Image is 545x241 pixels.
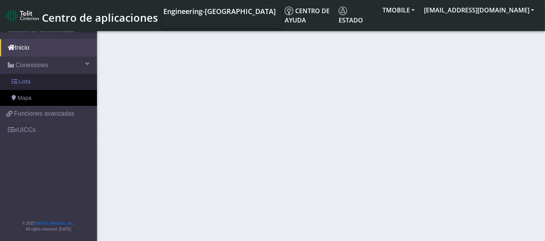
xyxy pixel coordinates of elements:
[163,3,275,19] a: Tu instancia actual de la plataforma
[336,3,378,28] a: Estado
[14,109,74,118] span: Funciones avanzadas
[16,61,48,70] span: Conexiones
[17,94,31,102] span: Mapa
[285,7,293,15] img: knowledge.svg
[42,10,158,25] span: Centro de aplicaciones
[282,3,336,28] a: Centro de ayuda
[419,3,539,17] button: [EMAIL_ADDRESS][DOMAIN_NAME]
[35,221,74,225] a: Telit IoT Solutions, Inc.
[378,3,419,17] button: TMOBILE
[163,7,276,16] span: Engineering-[GEOGRAPHIC_DATA]
[6,9,39,22] img: logo-telit-cinterion-gw-new.png
[6,7,157,24] a: Centro de aplicaciones
[19,78,30,86] span: Lista
[339,7,347,15] img: status.svg
[339,7,363,24] span: Estado
[285,7,330,24] span: Centro de ayuda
